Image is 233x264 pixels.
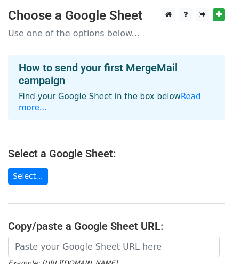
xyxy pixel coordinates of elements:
[19,91,214,114] p: Find your Google Sheet in the box below
[8,8,225,23] h3: Choose a Google Sheet
[19,92,201,113] a: Read more...
[8,168,48,185] a: Select...
[19,61,214,87] h4: How to send your first MergeMail campaign
[8,237,220,257] input: Paste your Google Sheet URL here
[8,28,225,39] p: Use one of the options below...
[8,147,225,160] h4: Select a Google Sheet:
[8,220,225,233] h4: Copy/paste a Google Sheet URL:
